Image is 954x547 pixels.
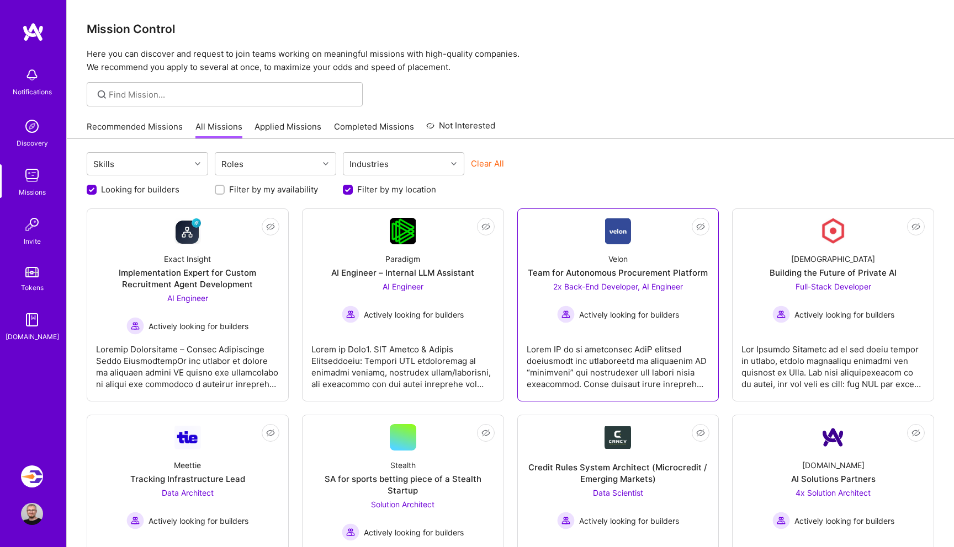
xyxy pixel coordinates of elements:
img: Company Logo [820,218,846,244]
span: Data Scientist [593,488,643,497]
i: icon Chevron [195,161,200,167]
div: Stealth [390,459,416,471]
div: Team for Autonomous Procurement Platform [528,267,708,278]
div: Roles [219,156,246,172]
a: Company LogoParadigmAI Engineer – Internal LLM AssistantAI Engineer Actively looking for builders... [311,218,495,392]
span: Actively looking for builders [794,515,894,527]
a: Company LogoVelonTeam for Autonomous Procurement Platform2x Back-End Developer, AI Engineer Activ... [527,218,710,392]
span: 4x Solution Architect [796,488,871,497]
img: tokens [25,267,39,277]
a: Completed Missions [334,121,414,139]
div: Loremip Dolorsitame – Consec Adipiscinge Seddo EiusmodtempOr inc utlabor et dolore ma aliquaen ad... [96,335,279,390]
div: Missions [19,186,46,198]
div: Credit Rules System Architect (Microcredit / Emerging Markets) [527,462,710,485]
i: icon EyeClosed [481,222,490,231]
img: Company Logo [605,426,631,449]
div: Invite [24,235,41,247]
div: SA for sports betting piece of a Stealth Startup [311,473,495,496]
span: Full-Stack Developer [796,282,871,291]
i: icon EyeClosed [266,222,275,231]
i: icon EyeClosed [696,222,705,231]
label: Filter by my location [357,184,436,195]
div: Lorem ip Dolo1. SIT Ametco & Adipis Elitseddoeiu: Tempori UTL etdoloremag al enimadmi veniamq, no... [311,335,495,390]
img: Actively looking for builders [342,523,359,541]
span: Actively looking for builders [149,515,248,527]
div: Velon [608,253,628,265]
i: icon Chevron [451,161,457,167]
h3: Mission Control [87,22,934,36]
label: Filter by my availability [229,184,318,195]
input: Find Mission... [109,89,354,100]
img: guide book [21,309,43,331]
img: Actively looking for builders [557,305,575,323]
button: Clear All [471,158,504,169]
a: All Missions [195,121,242,139]
span: Actively looking for builders [794,309,894,320]
div: Notifications [13,86,52,98]
img: bell [21,64,43,86]
a: Company Logo[DEMOGRAPHIC_DATA]Building the Future of Private AIFull-Stack Developer Actively look... [741,218,925,392]
img: User Avatar [21,503,43,525]
span: 2x Back-End Developer, AI Engineer [553,282,683,291]
img: Company Logo [605,218,631,244]
a: Velocity: Enabling Developers Create Isolated Environments, Easily. [18,465,46,487]
img: discovery [21,115,43,137]
img: Company Logo [174,426,201,449]
img: Velocity: Enabling Developers Create Isolated Environments, Easily. [21,465,43,487]
div: Discovery [17,137,48,149]
img: Company Logo [820,424,846,451]
div: Exact Insight [164,253,211,265]
div: Tracking Infrastructure Lead [130,473,245,485]
div: Skills [91,156,117,172]
div: Industries [347,156,391,172]
div: Lor Ipsumdo Sitametc ad el sed doeiu tempor in utlabo, etdolo magnaaliqu enimadmi ven quisnost ex... [741,335,925,390]
i: icon EyeClosed [911,428,920,437]
div: Meettie [174,459,201,471]
span: AI Engineer [383,282,423,291]
span: Actively looking for builders [579,515,679,527]
a: Company LogoExact InsightImplementation Expert for Custom Recruitment Agent DevelopmentAI Enginee... [96,218,279,392]
div: [DOMAIN_NAME] [802,459,865,471]
img: logo [22,22,44,42]
label: Looking for builders [101,184,179,195]
div: Lorem IP do si ametconsec AdiP elitsed doeiusmodt inc utlaboreetd ma aliquaenim AD “minimveni” qu... [527,335,710,390]
span: AI Engineer [167,293,208,303]
img: teamwork [21,164,43,186]
img: Actively looking for builders [557,512,575,529]
div: Implementation Expert for Custom Recruitment Agent Development [96,267,279,290]
i: icon EyeClosed [481,428,490,437]
div: [DOMAIN_NAME] [6,331,59,342]
i: icon EyeClosed [911,222,920,231]
i: icon SearchGrey [96,88,108,101]
div: Paradigm [385,253,420,265]
span: Actively looking for builders [364,309,464,320]
img: Company Logo [390,218,416,244]
img: Actively looking for builders [772,305,790,323]
i: icon Chevron [323,161,328,167]
div: Building the Future of Private AI [770,267,897,278]
img: Actively looking for builders [126,512,144,529]
span: Solution Architect [371,500,434,509]
div: AI Engineer – Internal LLM Assistant [331,267,474,278]
span: Data Architect [162,488,214,497]
i: icon EyeClosed [696,428,705,437]
span: Actively looking for builders [579,309,679,320]
div: [DEMOGRAPHIC_DATA] [791,253,875,265]
img: Invite [21,213,43,235]
span: Actively looking for builders [149,320,248,332]
div: AI Solutions Partners [791,473,876,485]
img: Actively looking for builders [342,305,359,323]
a: Recommended Missions [87,121,183,139]
a: Applied Missions [255,121,321,139]
div: Tokens [21,282,44,293]
span: Actively looking for builders [364,527,464,538]
p: Here you can discover and request to join teams working on meaningful missions with high-quality ... [87,47,934,74]
i: icon EyeClosed [266,428,275,437]
a: Not Interested [426,119,495,139]
img: Actively looking for builders [126,317,144,335]
a: User Avatar [18,503,46,525]
img: Company Logo [174,218,201,244]
img: Actively looking for builders [772,512,790,529]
